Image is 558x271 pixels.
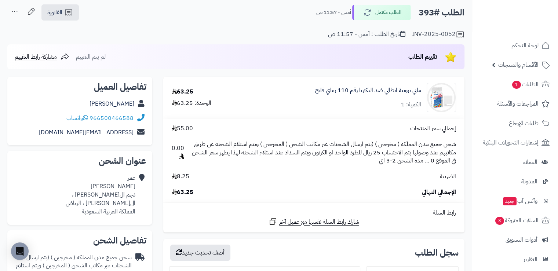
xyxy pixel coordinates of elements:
[172,188,193,197] span: 63.25
[39,128,134,137] a: [EMAIL_ADDRESS][DOMAIN_NAME]
[477,192,554,210] a: وآتس آبجديد
[495,215,539,226] span: السلات المتروكة
[502,196,537,206] span: وآتس آب
[316,9,351,16] small: أمس - 11:57 ص
[422,188,456,197] span: الإجمالي النهائي
[508,11,551,26] img: logo-2.png
[483,138,539,148] span: إشعارات التحويلات البنكية
[172,124,193,133] span: 55.00
[524,254,537,264] span: التقارير
[66,174,135,216] div: عمر [PERSON_NAME] نجم ال[PERSON_NAME] ، ال[PERSON_NAME] ، الرياض المملكة العربية السعودية
[269,217,359,226] a: شارك رابط السلة نفسها مع عميل آخر
[512,80,521,89] span: 1
[477,212,554,229] a: السلات المتروكة3
[477,95,554,113] a: المراجعات والأسئلة
[506,235,537,245] span: أدوات التسويق
[279,218,359,226] span: شارك رابط السلة نفسها مع عميل آخر
[172,144,184,161] span: 0.00
[15,52,57,61] span: مشاركة رابط التقييم
[15,52,69,61] a: مشاركة رابط التقييم
[47,8,62,17] span: الفاتورة
[503,197,517,205] span: جديد
[328,30,405,39] div: تاريخ الطلب : أمس - 11:57 ص
[509,118,539,128] span: طلبات الإرجاع
[477,153,554,171] a: العملاء
[13,236,146,245] h2: تفاصيل الشحن
[192,140,456,165] span: شحن جميع مدن المملكه ( مخرجين ) (يتم ارسال الشحنات عبر مكاتب الشحن ( المخرجين ) ويتم استلام الشحن...
[315,86,421,95] a: مابي ترويبة ايطالي ضد البكتريا رقم 110 رماي فاتح
[477,114,554,132] a: طلبات الإرجاع
[521,176,537,187] span: المدونة
[66,114,88,122] a: واتساب
[166,209,462,217] div: رابط السلة
[11,242,29,260] div: Open Intercom Messenger
[477,37,554,54] a: لوحة التحكم
[477,173,554,190] a: المدونة
[523,157,537,167] span: العملاء
[90,99,134,108] a: [PERSON_NAME]
[172,172,189,181] span: 8.25
[41,4,79,21] a: الفاتورة
[477,76,554,93] a: الطلبات1
[511,79,539,89] span: الطلبات
[170,245,230,261] button: أضف تحديث جديد
[401,100,421,109] div: الكمية: 1
[172,99,211,107] div: الوحدة: 63.25
[13,157,146,165] h2: عنوان الشحن
[497,99,539,109] span: المراجعات والأسئلة
[415,248,459,257] h3: سجل الطلب
[477,250,554,268] a: التقارير
[76,52,106,61] span: لم يتم التقييم
[427,83,456,112] img: 1711197719-%D9%85%D8%A7%D8%A8%D9%8A%20110-90x90.jpg
[440,172,456,181] span: الضريبة
[495,216,504,225] span: 3
[408,52,437,61] span: تقييم الطلب
[412,30,464,39] div: INV-2025-0052
[498,60,539,70] span: الأقسام والمنتجات
[90,114,134,122] a: 966500466588
[419,5,464,20] h2: الطلب #393
[172,88,193,96] div: 63.25
[13,83,146,91] h2: تفاصيل العميل
[410,124,456,133] span: إجمالي سعر المنتجات
[477,231,554,249] a: أدوات التسويق
[477,134,554,151] a: إشعارات التحويلات البنكية
[511,40,539,51] span: لوحة التحكم
[352,5,411,20] button: الطلب مكتمل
